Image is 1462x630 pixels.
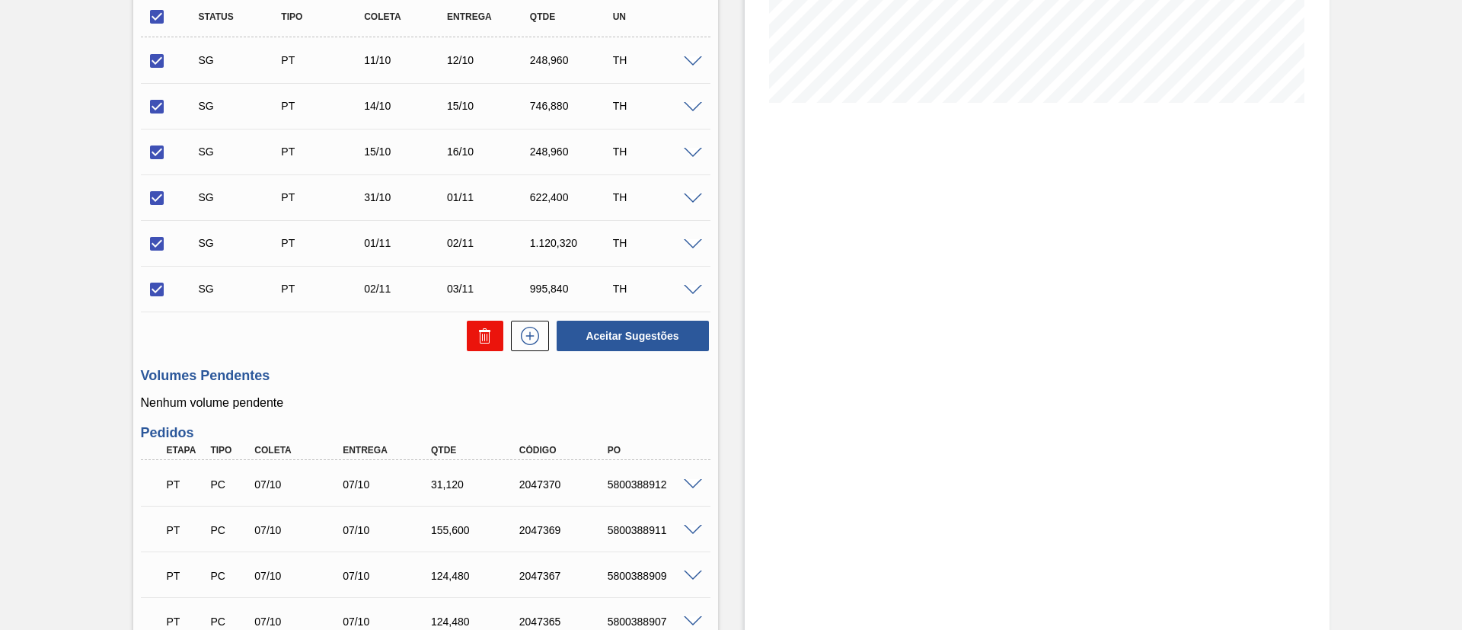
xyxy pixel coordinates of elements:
[609,54,701,66] div: TH
[609,146,701,158] div: TH
[604,478,703,491] div: 5800388912
[195,237,287,249] div: Sugestão Criada
[360,146,452,158] div: 15/10/2025
[604,524,703,536] div: 5800388911
[526,54,618,66] div: 248,960
[277,100,369,112] div: Pedido de Transferência
[526,100,618,112] div: 746,880
[339,616,438,628] div: 07/10/2025
[609,283,701,295] div: TH
[339,524,438,536] div: 07/10/2025
[206,478,252,491] div: Pedido de Compra
[443,11,535,22] div: Entrega
[360,283,452,295] div: 02/11/2025
[503,321,549,351] div: Nova sugestão
[195,283,287,295] div: Sugestão Criada
[163,559,209,593] div: Pedido em Trânsito
[443,146,535,158] div: 16/10/2025
[609,100,701,112] div: TH
[195,100,287,112] div: Sugestão Criada
[360,237,452,249] div: 01/11/2025
[251,616,350,628] div: 07/10/2025
[427,570,526,582] div: 124,480
[167,478,205,491] p: PT
[141,368,710,384] h3: Volumes Pendentes
[604,616,703,628] div: 5800388907
[427,616,526,628] div: 124,480
[443,54,535,66] div: 12/10/2025
[516,478,614,491] div: 2047370
[167,616,205,628] p: PT
[443,100,535,112] div: 15/10/2025
[195,11,287,22] div: Status
[549,319,710,353] div: Aceitar Sugestões
[427,478,526,491] div: 31,120
[206,524,252,536] div: Pedido de Compra
[459,321,503,351] div: Excluir Sugestões
[516,445,614,456] div: Código
[604,570,703,582] div: 5800388909
[427,445,526,456] div: Qtde
[277,11,369,22] div: Tipo
[163,513,209,547] div: Pedido em Trânsito
[277,191,369,203] div: Pedido de Transferência
[206,445,252,456] div: Tipo
[360,191,452,203] div: 31/10/2025
[251,445,350,456] div: Coleta
[604,445,703,456] div: PO
[526,146,618,158] div: 248,960
[339,570,438,582] div: 07/10/2025
[443,237,535,249] div: 02/11/2025
[195,146,287,158] div: Sugestão Criada
[526,237,618,249] div: 1.120,320
[443,283,535,295] div: 03/11/2025
[339,445,438,456] div: Entrega
[609,191,701,203] div: TH
[360,54,452,66] div: 11/10/2025
[360,100,452,112] div: 14/10/2025
[526,11,618,22] div: Qtde
[167,570,205,582] p: PT
[206,616,252,628] div: Pedido de Compra
[443,191,535,203] div: 01/11/2025
[195,54,287,66] div: Sugestão Criada
[609,11,701,22] div: UN
[163,445,209,456] div: Etapa
[427,524,526,536] div: 155,600
[339,478,438,491] div: 07/10/2025
[516,570,614,582] div: 2047367
[277,54,369,66] div: Pedido de Transferência
[526,283,618,295] div: 995,840
[557,321,709,351] button: Aceitar Sugestões
[163,468,209,501] div: Pedido em Trânsito
[526,191,618,203] div: 622,400
[141,425,710,441] h3: Pedidos
[277,283,369,295] div: Pedido de Transferência
[195,191,287,203] div: Sugestão Criada
[251,570,350,582] div: 07/10/2025
[516,524,614,536] div: 2047369
[277,237,369,249] div: Pedido de Transferência
[251,524,350,536] div: 07/10/2025
[277,146,369,158] div: Pedido de Transferência
[251,478,350,491] div: 07/10/2025
[609,237,701,249] div: TH
[516,616,614,628] div: 2047365
[206,570,252,582] div: Pedido de Compra
[141,396,710,410] p: Nenhum volume pendente
[167,524,205,536] p: PT
[360,11,452,22] div: Coleta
